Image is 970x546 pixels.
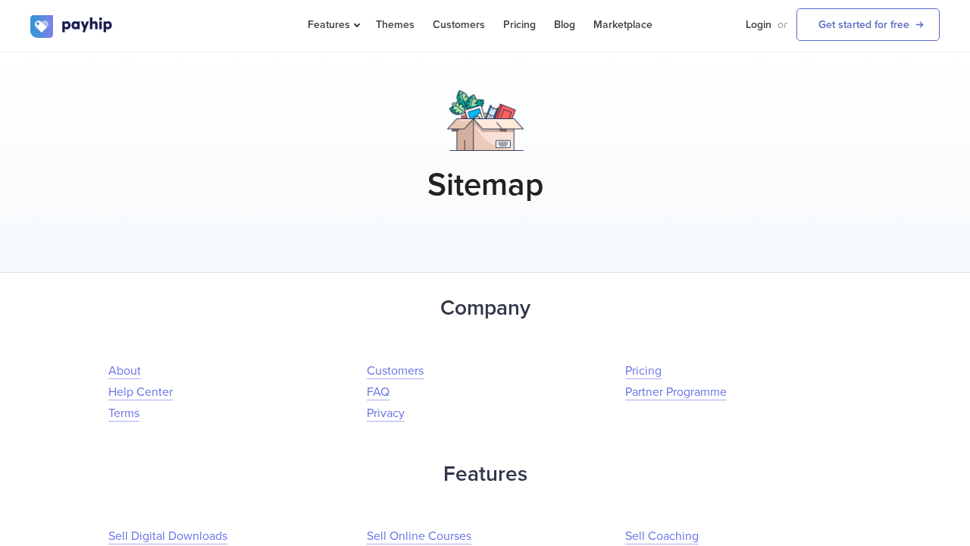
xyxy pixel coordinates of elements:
[30,454,940,494] h2: Features
[367,363,424,379] a: Customers
[108,363,141,379] a: About
[108,529,227,544] a: Sell Digital Downloads
[108,384,173,400] a: Help Center
[625,384,727,400] a: Partner Programme
[367,529,471,544] a: Sell Online Courses
[308,18,358,31] span: Features
[30,166,940,204] h1: Sitemap
[447,90,524,151] img: box.png
[30,15,114,38] img: logo.svg
[108,406,139,422] a: Terms
[796,8,940,41] a: Get started for free
[625,363,662,379] a: Pricing
[367,384,390,400] a: FAQ
[625,529,699,544] a: Sell Coaching
[367,406,405,422] a: Privacy
[30,288,940,328] h2: Company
